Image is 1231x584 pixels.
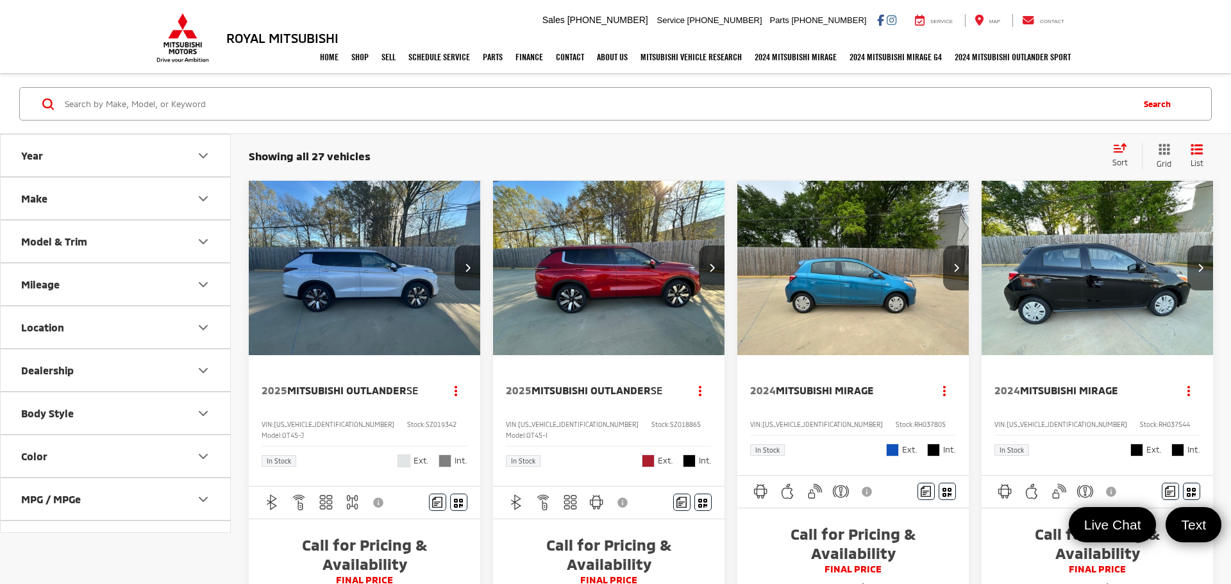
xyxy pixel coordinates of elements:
[1187,444,1200,456] span: Int.
[21,192,47,204] div: Make
[1024,483,1040,499] img: Apple CarPlay
[506,383,676,397] a: 2025Mitsubishi OutlanderSE
[492,181,726,356] img: 2025 Mitsubishi Outlander SE
[506,421,518,428] span: VIN:
[1,349,231,391] button: DealershipDealership
[262,421,274,428] span: VIN:
[994,524,1200,563] span: Call for Pricing & Availability
[535,494,551,510] img: Remote Start
[196,492,211,507] div: MPG / MPGe
[1187,246,1213,290] button: Next image
[314,41,345,73] a: Home
[345,41,375,73] a: Shop
[154,13,212,63] img: Mitsubishi
[750,524,956,563] span: Call for Pricing & Availability
[1,135,231,176] button: YearYear
[1051,483,1067,499] img: Keyless Entry
[511,458,535,464] span: In Stock
[699,385,701,396] span: dropdown dots
[249,149,371,162] span: Showing all 27 vehicles
[676,497,687,508] img: Comments
[1187,487,1196,497] i: Window Sticker
[398,455,410,467] span: White Diamond
[549,41,590,73] a: Contact
[683,455,696,467] span: Black
[1101,478,1123,505] button: View Disclaimer
[455,385,457,396] span: dropdown dots
[776,384,874,396] span: Mitsubishi Mirage
[476,41,509,73] a: Parts: Opens in a new tab
[1157,158,1171,169] span: Grid
[1191,158,1203,169] span: List
[642,455,655,467] span: Red Diamond
[589,494,605,510] img: Android Auto
[1,263,231,305] button: MileageMileage
[750,421,762,428] span: VIN:
[1181,143,1213,169] button: List View
[939,483,956,500] button: Window Sticker
[1187,385,1190,396] span: dropdown dots
[687,15,762,25] span: [PHONE_NUMBER]
[21,278,60,290] div: Mileage
[287,384,406,396] span: Mitsubishi Outlander
[934,379,956,401] button: Actions
[750,384,776,396] span: 2024
[689,379,712,401] button: Actions
[21,450,47,462] div: Color
[1,521,231,563] button: Cylinder
[769,15,789,25] span: Parts
[658,455,673,467] span: Ext.
[981,181,1214,355] a: 2024 Mitsubishi Mirage2024 Mitsubishi Mirage2024 Mitsubishi Mirage2024 Mitsubishi Mirage
[780,483,796,499] img: Apple CarPlay
[699,246,724,290] button: Next image
[1,178,231,219] button: MakeMake
[196,406,211,421] div: Body Style
[1131,88,1189,120] button: Search
[63,88,1131,119] form: Search by Make, Model, or Keyword
[981,181,1214,356] img: 2024 Mitsubishi Mirage
[1175,516,1212,533] span: Text
[248,181,482,355] a: 2025 Mitsubishi Outlander SE2025 Mitsubishi Outlander SE2025 Mitsubishi Outlander SE2025 Mitsubis...
[262,384,287,396] span: 2025
[532,384,651,396] span: Mitsubishi Outlander
[1162,483,1179,500] button: Comments
[21,235,87,247] div: Model & Trim
[196,363,211,378] div: Dealership
[750,383,921,397] a: 2024Mitsubishi Mirage
[454,497,463,508] i: Window Sticker
[196,449,211,464] div: Color
[439,455,451,467] span: Light Gray
[262,383,432,397] a: 2025Mitsubishi OutlanderSE
[542,15,565,25] span: Sales
[267,458,291,464] span: In Stock
[509,41,549,73] a: Finance
[1165,486,1175,497] img: Comments
[651,421,670,428] span: Stock:
[670,421,701,428] span: SZ018865
[943,246,969,290] button: Next image
[1069,507,1157,542] a: Live Chat
[1183,483,1200,500] button: Window Sticker
[274,421,394,428] span: [US_VEHICLE_IDENTIFICATION_NUMBER]
[368,489,390,516] button: View Disclaimer
[1178,379,1200,401] button: Actions
[927,444,940,456] span: Black
[406,384,418,396] span: SE
[196,148,211,163] div: Year
[450,494,467,511] button: Window Sticker
[896,421,914,428] span: Stock:
[887,15,896,25] a: Instagram: Click to visit our Instagram page
[1112,158,1128,167] span: Sort
[1166,507,1221,542] a: Text
[948,41,1077,73] a: 2024 Mitsubishi Outlander SPORT
[21,407,74,419] div: Body Style
[518,421,639,428] span: [US_VEHICLE_IDENTIFICATION_NUMBER]
[750,563,956,576] span: FINAL PRICE
[857,478,878,505] button: View Disclaimer
[196,320,211,335] div: Location
[930,19,953,24] span: Service
[492,181,726,355] div: 2025 Mitsubishi Outlander SE 0
[567,15,648,25] span: [PHONE_NUMBER]
[694,494,712,511] button: Window Sticker
[698,497,707,508] i: Window Sticker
